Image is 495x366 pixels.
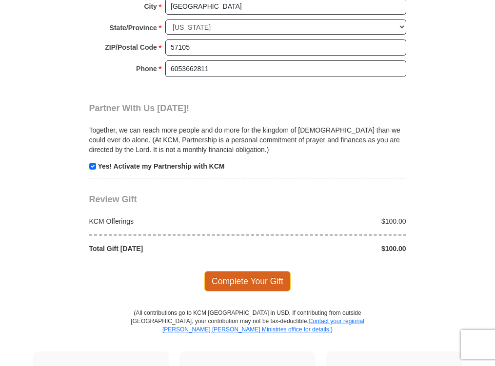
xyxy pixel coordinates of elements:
p: Together, we can reach more people and do more for the kingdom of [DEMOGRAPHIC_DATA] than we coul... [89,125,406,154]
div: $100.00 [248,244,412,253]
strong: ZIP/Postal Code [105,40,157,54]
strong: State/Province [110,21,157,35]
span: Review Gift [89,194,137,204]
strong: Phone [136,62,157,76]
div: $100.00 [248,216,412,226]
span: Complete Your Gift [204,271,291,291]
div: KCM Offerings [84,216,248,226]
p: (All contributions go to KCM [GEOGRAPHIC_DATA] in USD. If contributing from outside [GEOGRAPHIC_D... [131,309,365,351]
div: Total Gift [DATE] [84,244,248,253]
strong: Yes! Activate my Partnership with KCM [98,162,224,170]
span: Partner With Us [DATE]! [89,103,190,113]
